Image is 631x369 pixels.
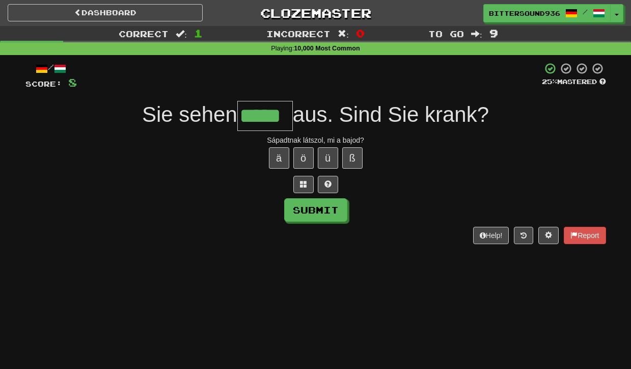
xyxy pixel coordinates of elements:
[564,227,606,244] button: Report
[428,29,464,39] span: To go
[473,227,509,244] button: Help!
[176,30,187,38] span: :
[25,80,62,88] span: Score:
[583,8,588,15] span: /
[542,77,606,87] div: Mastered
[542,77,557,86] span: 25 %
[293,102,489,126] span: aus. Sind Sie krank?
[483,4,611,22] a: BitterSound936 /
[318,176,338,193] button: Single letter hint - you only get 1 per sentence and score half the points! alt+h
[284,198,347,222] button: Submit
[293,147,314,169] button: ö
[471,30,482,38] span: :
[318,147,338,169] button: ü
[25,62,77,75] div: /
[194,27,203,39] span: 1
[489,27,498,39] span: 9
[356,27,365,39] span: 0
[68,76,77,89] span: 8
[514,227,533,244] button: Round history (alt+y)
[119,29,169,39] span: Correct
[293,176,314,193] button: Switch sentence to multiple choice alt+p
[294,45,360,52] strong: 10,000 Most Common
[269,147,289,169] button: ä
[218,4,413,22] a: Clozemaster
[342,147,363,169] button: ß
[489,9,560,18] span: BitterSound936
[338,30,349,38] span: :
[8,4,203,21] a: Dashboard
[266,29,331,39] span: Incorrect
[142,102,237,126] span: Sie sehen
[25,135,606,145] div: Sápadtnak látszol, mi a bajod?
